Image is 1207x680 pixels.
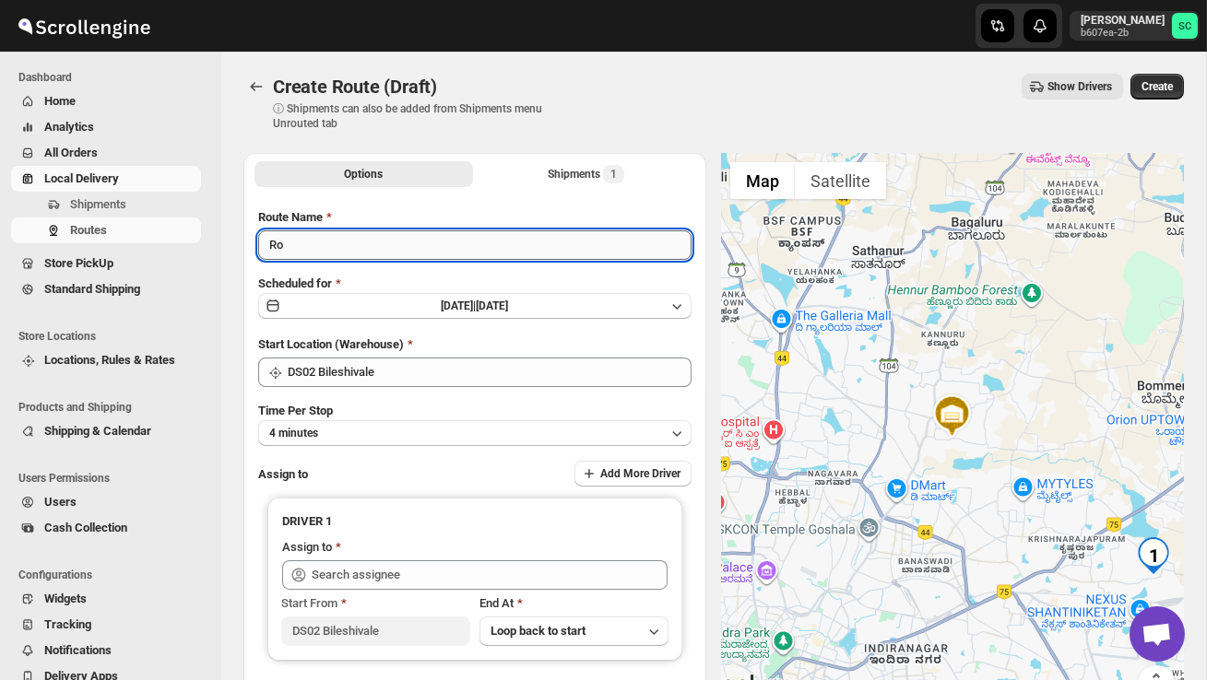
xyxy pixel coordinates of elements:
button: Show Drivers [1022,74,1123,100]
button: Users [11,489,201,515]
span: Show Drivers [1047,79,1112,94]
span: Tracking [44,617,91,631]
button: 4 minutes [258,420,692,446]
button: Routes [243,74,269,100]
span: Locations, Rules & Rates [44,353,175,367]
span: 4 minutes [269,426,318,440]
button: All Orders [11,140,201,166]
a: Open chat [1130,606,1185,662]
span: Start From [281,596,337,610]
span: Standard Shipping [44,282,140,296]
span: Create Route (Draft) [273,76,437,98]
button: Tracking [11,612,201,638]
span: Start Location (Warehouse) [258,337,404,351]
span: Users Permissions [18,471,208,486]
span: Routes [70,223,107,237]
button: All Route Options [254,161,473,187]
button: Analytics [11,114,201,140]
span: 1 [610,167,617,182]
button: Locations, Rules & Rates [11,347,201,373]
span: Notifications [44,643,112,657]
span: All Orders [44,146,98,159]
span: Time Per Stop [258,404,333,417]
button: [DATE]|[DATE] [258,293,692,319]
span: Widgets [44,592,87,605]
div: End At [479,594,669,613]
button: Home [11,88,201,114]
text: SC [1178,20,1191,32]
img: ScrollEngine [15,3,153,49]
span: Assign to [258,467,308,481]
span: Loop back to start [491,624,586,638]
div: Assign to [282,538,332,557]
span: Shipments [70,197,126,211]
div: 1 [1135,537,1172,574]
button: Shipments [11,192,201,217]
button: Widgets [11,586,201,612]
button: Create [1130,74,1184,100]
span: Sanjay chetri [1172,13,1198,39]
span: Store Locations [18,329,208,344]
p: b607ea-2b [1081,28,1165,39]
button: Notifications [11,638,201,663]
button: User menu [1070,11,1200,41]
span: Users [44,495,77,509]
span: Configurations [18,568,208,582]
span: Local Delivery [44,171,119,185]
div: Shipments [548,165,624,183]
input: Eg: Bengaluru Route [258,230,692,260]
span: Home [44,94,76,108]
span: Products and Shipping [18,400,208,415]
button: Loop back to start [479,616,669,646]
span: Cash Collection [44,521,127,534]
span: Shipping & Calendar [44,424,151,438]
button: Add More Driver [574,461,692,487]
button: Show satellite imagery [795,162,886,199]
p: [PERSON_NAME] [1081,13,1165,28]
span: [DATE] | [442,299,477,312]
span: Store PickUp [44,256,113,270]
span: [DATE] [477,299,509,312]
h3: DRIVER 1 [282,512,668,531]
span: Create [1142,79,1173,94]
input: Search assignee [312,560,668,590]
p: ⓘ Shipments can also be added from Shipments menu Unrouted tab [273,101,563,131]
button: Selected Shipments [477,161,695,187]
button: Cash Collection [11,515,201,541]
span: Route Name [258,210,323,224]
button: Show street map [730,162,795,199]
span: Scheduled for [258,276,332,290]
button: Routes [11,217,201,243]
span: Analytics [44,120,94,134]
span: Add More Driver [600,466,680,481]
button: Shipping & Calendar [11,418,201,444]
span: Dashboard [18,70,208,85]
span: Options [345,167,384,182]
input: Search location [288,358,692,387]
